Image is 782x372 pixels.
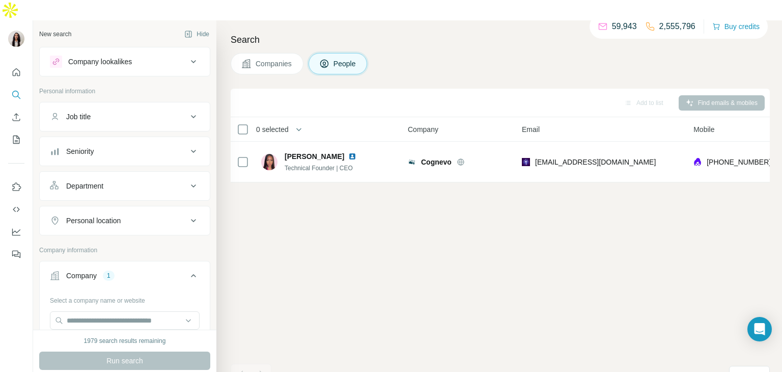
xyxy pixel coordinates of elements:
div: Select a company name or website [50,292,200,305]
img: Logo of Cognevo [408,158,416,166]
img: provider lusha logo [693,157,702,167]
p: 2,555,796 [659,20,695,33]
img: Avatar [8,31,24,47]
span: Mobile [693,124,714,135]
div: Department [66,181,103,191]
div: Seniority [66,146,94,156]
div: 1979 search results remaining [84,336,166,346]
span: [EMAIL_ADDRESS][DOMAIN_NAME] [535,158,656,166]
span: [PHONE_NUMBER] [707,158,771,166]
button: Buy credits [712,19,760,34]
span: People [333,59,357,69]
button: Company lookalikes [40,49,210,74]
button: Dashboard [8,223,24,241]
button: Search [8,86,24,104]
div: Personal location [66,216,121,226]
button: Personal location [40,208,210,233]
button: Department [40,174,210,198]
button: Use Surfe on LinkedIn [8,178,24,196]
button: Enrich CSV [8,108,24,126]
span: [PERSON_NAME] [285,151,344,162]
button: Job title [40,104,210,129]
span: 0 selected [256,124,289,135]
button: Feedback [8,245,24,263]
h4: Search [231,33,770,47]
img: LinkedIn logo [348,152,356,161]
div: Open Intercom Messenger [747,317,772,341]
span: Company [408,124,438,135]
span: Technical Founder | CEO [285,165,353,172]
p: Company information [39,246,210,255]
div: New search [39,30,71,39]
button: Use Surfe API [8,200,24,219]
button: Seniority [40,139,210,164]
span: Email [522,124,540,135]
button: My lists [8,130,24,149]
button: Company1 [40,263,210,292]
p: 59,943 [612,20,637,33]
p: Personal information [39,87,210,96]
img: Avatar [261,154,277,170]
div: Company [66,271,97,281]
img: provider leadmagic logo [522,157,530,167]
div: 1 [103,271,115,280]
div: Company lookalikes [68,57,132,67]
span: Companies [256,59,293,69]
div: Job title [66,112,91,122]
span: Cognevo [421,157,452,167]
button: Quick start [8,63,24,82]
button: Hide [177,26,216,42]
